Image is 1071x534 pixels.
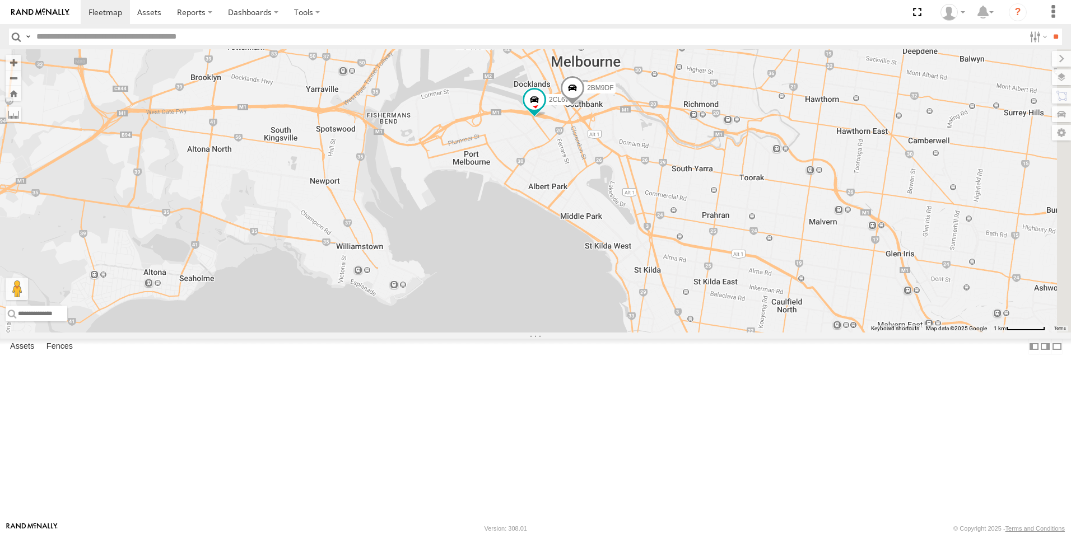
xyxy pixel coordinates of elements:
[937,4,969,21] div: Sean Aliphon
[6,55,21,70] button: Zoom in
[1054,326,1066,331] a: Terms (opens in new tab)
[871,325,919,332] button: Keyboard shortcuts
[994,325,1006,331] span: 1 km
[41,339,78,354] label: Fences
[6,523,58,534] a: Visit our Website
[1025,29,1049,45] label: Search Filter Options
[953,525,1065,532] div: © Copyright 2025 -
[1052,125,1071,140] label: Map Settings
[485,525,527,532] div: Version: 308.01
[24,29,32,45] label: Search Query
[6,106,21,122] label: Measure
[1028,339,1040,355] label: Dock Summary Table to the Left
[6,278,28,300] button: Drag Pegman onto the map to open Street View
[1051,339,1063,355] label: Hide Summary Table
[6,70,21,86] button: Zoom out
[1005,525,1065,532] a: Terms and Conditions
[1009,3,1027,21] i: ?
[4,339,40,354] label: Assets
[549,96,576,104] span: 2CL6WQ
[6,86,21,101] button: Zoom Home
[11,8,69,16] img: rand-logo.svg
[587,84,613,92] span: 2BM9DF
[926,325,987,331] span: Map data ©2025 Google
[990,325,1049,332] button: Map Scale: 1 km per 66 pixels
[1040,339,1051,355] label: Dock Summary Table to the Right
